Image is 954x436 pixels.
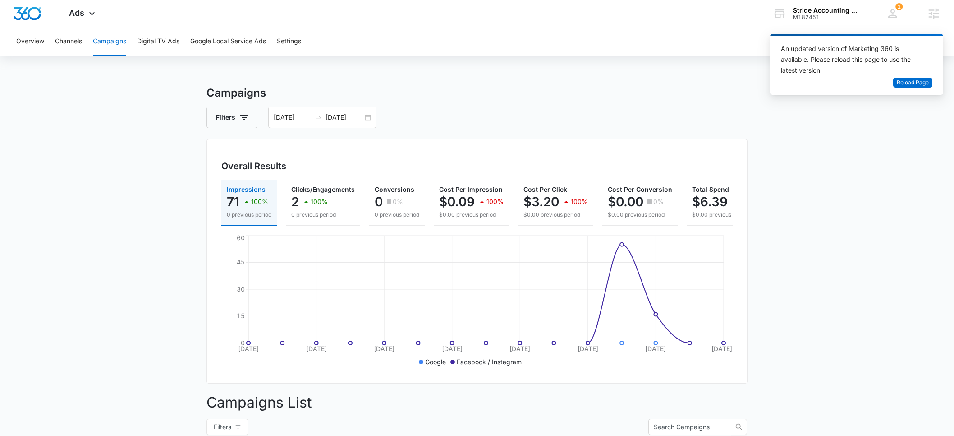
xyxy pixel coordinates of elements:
tspan: 45 [237,258,245,266]
p: 2 [291,195,299,209]
div: notifications count [895,3,903,10]
p: $0.00 previous period [608,211,672,219]
tspan: 15 [237,312,245,320]
span: Filters [214,422,231,432]
tspan: [DATE] [711,345,732,353]
input: End date [326,112,363,122]
p: Google [425,357,446,366]
button: Settings [277,27,301,56]
span: 1 [895,3,903,10]
span: Conversions [375,186,414,193]
tspan: [DATE] [442,345,463,353]
span: to [315,114,322,121]
button: Campaigns [93,27,126,56]
span: search [731,423,747,431]
tspan: [DATE] [374,345,394,353]
h3: Campaigns [206,85,748,101]
p: 0% [393,199,403,205]
tspan: [DATE] [238,345,259,353]
tspan: 60 [237,234,245,241]
input: Search Campaigns [654,422,719,432]
p: 0 [375,195,383,209]
button: Channels [55,27,82,56]
p: $0.00 previous period [523,211,588,219]
p: $3.20 [523,195,559,209]
span: Cost Per Conversion [608,186,672,193]
p: 100% [571,199,588,205]
h3: Overall Results [221,159,286,173]
p: 100% [251,199,268,205]
p: 100% [311,199,328,205]
p: Campaigns List [206,392,748,413]
input: Start date [274,112,311,122]
tspan: [DATE] [306,345,327,353]
button: Overview [16,27,44,56]
p: 71 [227,195,239,209]
tspan: [DATE] [578,345,598,353]
span: Total Spend [692,186,729,193]
tspan: 0 [241,339,245,347]
button: search [731,419,747,435]
p: $0.00 previous period [439,211,504,219]
tspan: [DATE] [509,345,530,353]
p: $6.39 [692,195,728,209]
span: Cost Per Click [523,186,567,193]
span: swap-right [315,114,322,121]
p: 0% [653,199,664,205]
span: Impressions [227,186,266,193]
div: account id [793,14,859,20]
div: An updated version of Marketing 360 is available. Please reload this page to use the latest version! [781,43,922,76]
p: $0.00 [608,195,643,209]
button: Filters [206,419,248,435]
p: 0 previous period [375,211,419,219]
p: 0 previous period [291,211,355,219]
p: $0.09 [439,195,475,209]
button: Filters [206,107,257,128]
p: 0 previous period [227,211,271,219]
tspan: 30 [237,285,245,293]
span: Cost Per Impression [439,186,503,193]
span: Reload Page [897,79,929,87]
div: account name [793,7,859,14]
span: Ads [69,8,84,18]
button: Google Local Service Ads [190,27,266,56]
p: Facebook / Instagram [457,357,522,366]
p: $0.00 previous period [692,211,757,219]
tspan: [DATE] [645,345,666,353]
span: Clicks/Engagements [291,186,355,193]
button: Digital TV Ads [137,27,179,56]
p: 100% [486,199,504,205]
button: Reload Page [893,78,932,88]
